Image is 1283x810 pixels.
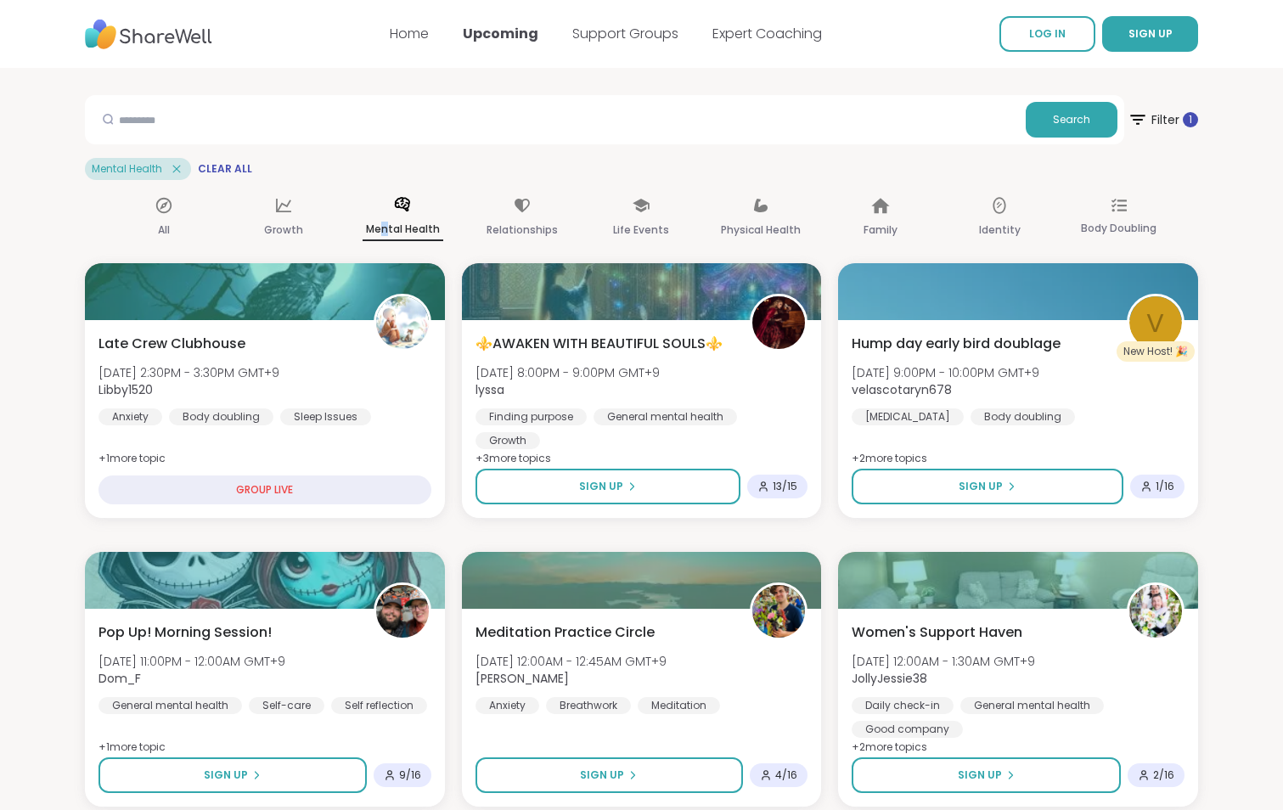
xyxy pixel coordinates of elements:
[98,381,153,398] b: Libby1520
[475,622,655,643] span: Meditation Practice Circle
[1128,26,1173,41] span: SIGN UP
[979,220,1021,240] p: Identity
[463,24,538,43] a: Upcoming
[1153,768,1174,782] span: 2 / 16
[85,11,212,58] img: ShareWell Nav Logo
[752,296,805,349] img: lyssa
[475,653,667,670] span: [DATE] 12:00AM - 12:45AM GMT+9
[1129,585,1182,638] img: JollyJessie38
[475,334,723,354] span: ⚜️AWAKEN WITH BEAUTIFUL SOULS⚜️
[198,162,252,176] span: Clear All
[249,697,324,714] div: Self-care
[852,757,1121,793] button: Sign Up
[1102,16,1198,52] button: SIGN UP
[1128,95,1198,144] button: Filter 1
[594,408,737,425] div: General mental health
[376,296,429,349] img: Libby1520
[475,757,744,793] button: Sign Up
[1146,303,1164,343] span: v
[475,697,539,714] div: Anxiety
[204,768,248,783] span: Sign Up
[280,408,371,425] div: Sleep Issues
[852,469,1123,504] button: Sign Up
[773,480,797,493] span: 13 / 15
[579,479,623,494] span: Sign Up
[1189,113,1192,127] span: 1
[475,469,741,504] button: Sign Up
[363,219,443,241] p: Mental Health
[852,364,1039,381] span: [DATE] 9:00PM - 10:00PM GMT+9
[1117,341,1195,362] div: New Host! 🎉
[613,220,669,240] p: Life Events
[721,220,801,240] p: Physical Health
[1053,112,1090,127] span: Search
[264,220,303,240] p: Growth
[1029,26,1066,41] span: LOG IN
[712,24,822,43] a: Expert Coaching
[399,768,421,782] span: 9 / 16
[999,16,1095,52] a: LOG IN
[852,622,1022,643] span: Women's Support Haven
[475,408,587,425] div: Finding purpose
[852,653,1035,670] span: [DATE] 12:00AM - 1:30AM GMT+9
[960,697,1104,714] div: General mental health
[475,381,504,398] b: lyssa
[98,653,285,670] span: [DATE] 11:00PM - 12:00AM GMT+9
[638,697,720,714] div: Meditation
[775,768,797,782] span: 4 / 16
[331,697,427,714] div: Self reflection
[98,697,242,714] div: General mental health
[475,364,660,381] span: [DATE] 8:00PM - 9:00PM GMT+9
[98,334,245,354] span: Late Crew Clubhouse
[98,622,272,643] span: Pop Up! Morning Session!
[475,670,569,687] b: [PERSON_NAME]
[864,220,898,240] p: Family
[852,721,963,738] div: Good company
[98,670,141,687] b: Dom_F
[852,670,927,687] b: JollyJessie38
[169,408,273,425] div: Body doubling
[98,475,431,504] div: GROUP LIVE
[158,220,170,240] p: All
[1026,102,1117,138] button: Search
[958,768,1002,783] span: Sign Up
[959,479,1003,494] span: Sign Up
[852,697,954,714] div: Daily check-in
[852,334,1061,354] span: Hump day early bird doublage
[1081,218,1156,239] p: Body Doubling
[487,220,558,240] p: Relationships
[580,768,624,783] span: Sign Up
[572,24,678,43] a: Support Groups
[98,757,367,793] button: Sign Up
[546,697,631,714] div: Breathwork
[92,162,162,176] span: Mental Health
[971,408,1075,425] div: Body doubling
[1156,480,1174,493] span: 1 / 16
[390,24,429,43] a: Home
[752,585,805,638] img: Nicholas
[1128,99,1198,140] span: Filter
[852,381,952,398] b: velascotaryn678
[98,364,279,381] span: [DATE] 2:30PM - 3:30PM GMT+9
[376,585,429,638] img: Dom_F
[475,432,540,449] div: Growth
[98,408,162,425] div: Anxiety
[852,408,964,425] div: [MEDICAL_DATA]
